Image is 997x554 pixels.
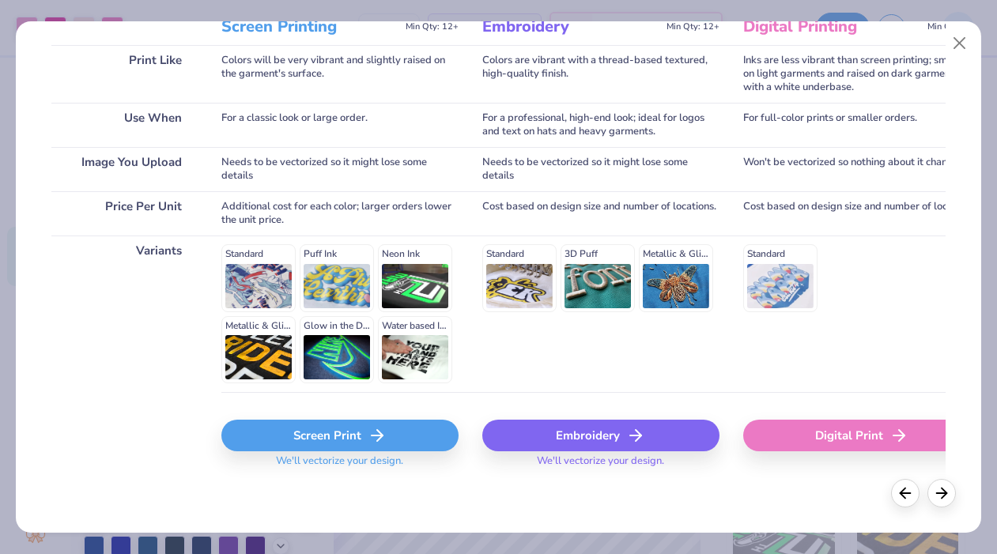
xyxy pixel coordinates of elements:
[221,147,459,191] div: Needs to be vectorized so it might lose some details
[270,454,410,477] span: We'll vectorize your design.
[743,420,980,451] div: Digital Print
[482,17,660,37] h3: Embroidery
[743,103,980,147] div: For full-color prints or smaller orders.
[743,191,980,236] div: Cost based on design size and number of locations.
[667,21,719,32] span: Min Qty: 12+
[51,45,198,103] div: Print Like
[482,191,719,236] div: Cost based on design size and number of locations.
[482,147,719,191] div: Needs to be vectorized so it might lose some details
[221,103,459,147] div: For a classic look or large order.
[221,420,459,451] div: Screen Print
[51,191,198,236] div: Price Per Unit
[221,45,459,103] div: Colors will be very vibrant and slightly raised on the garment's surface.
[51,147,198,191] div: Image You Upload
[51,236,198,392] div: Variants
[221,17,399,37] h3: Screen Printing
[743,147,980,191] div: Won't be vectorized so nothing about it changes
[531,454,670,477] span: We'll vectorize your design.
[221,191,459,236] div: Additional cost for each color; larger orders lower the unit price.
[482,420,719,451] div: Embroidery
[51,103,198,147] div: Use When
[482,103,719,147] div: For a professional, high-end look; ideal for logos and text on hats and heavy garments.
[406,21,459,32] span: Min Qty: 12+
[482,45,719,103] div: Colors are vibrant with a thread-based textured, high-quality finish.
